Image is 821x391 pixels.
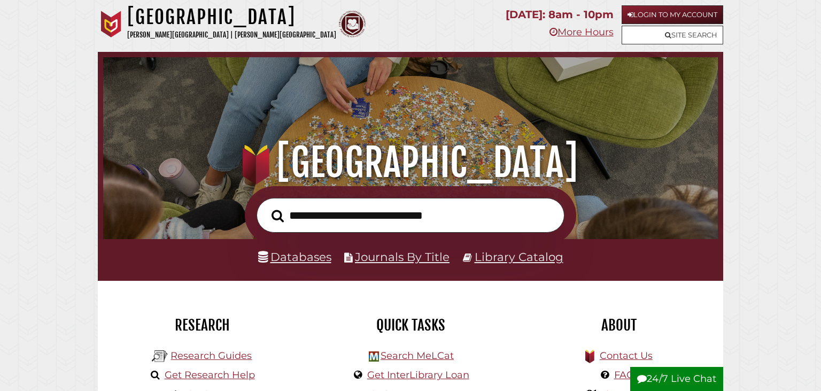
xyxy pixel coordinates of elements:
img: Calvin Theological Seminary [339,11,366,37]
button: Search [266,206,289,225]
a: Library Catalog [475,250,563,264]
h2: About [523,316,715,334]
a: Site Search [622,26,723,44]
h2: Research [106,316,298,334]
a: Search MeLCat [381,350,454,362]
a: Journals By Title [355,250,450,264]
h1: [GEOGRAPHIC_DATA] [127,5,336,29]
a: More Hours [549,26,614,38]
img: Hekman Library Logo [369,351,379,362]
h1: [GEOGRAPHIC_DATA] [115,139,706,186]
p: [PERSON_NAME][GEOGRAPHIC_DATA] | [PERSON_NAME][GEOGRAPHIC_DATA] [127,29,336,41]
a: FAQs [614,369,639,381]
p: [DATE]: 8am - 10pm [506,5,614,24]
a: Research Guides [171,350,252,362]
h2: Quick Tasks [314,316,507,334]
a: Get InterLibrary Loan [367,369,469,381]
i: Search [272,210,284,223]
a: Login to My Account [622,5,723,24]
a: Get Research Help [165,369,255,381]
img: Hekman Library Logo [152,348,168,364]
a: Contact Us [600,350,653,362]
img: Calvin University [98,11,125,37]
a: Databases [258,250,331,264]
